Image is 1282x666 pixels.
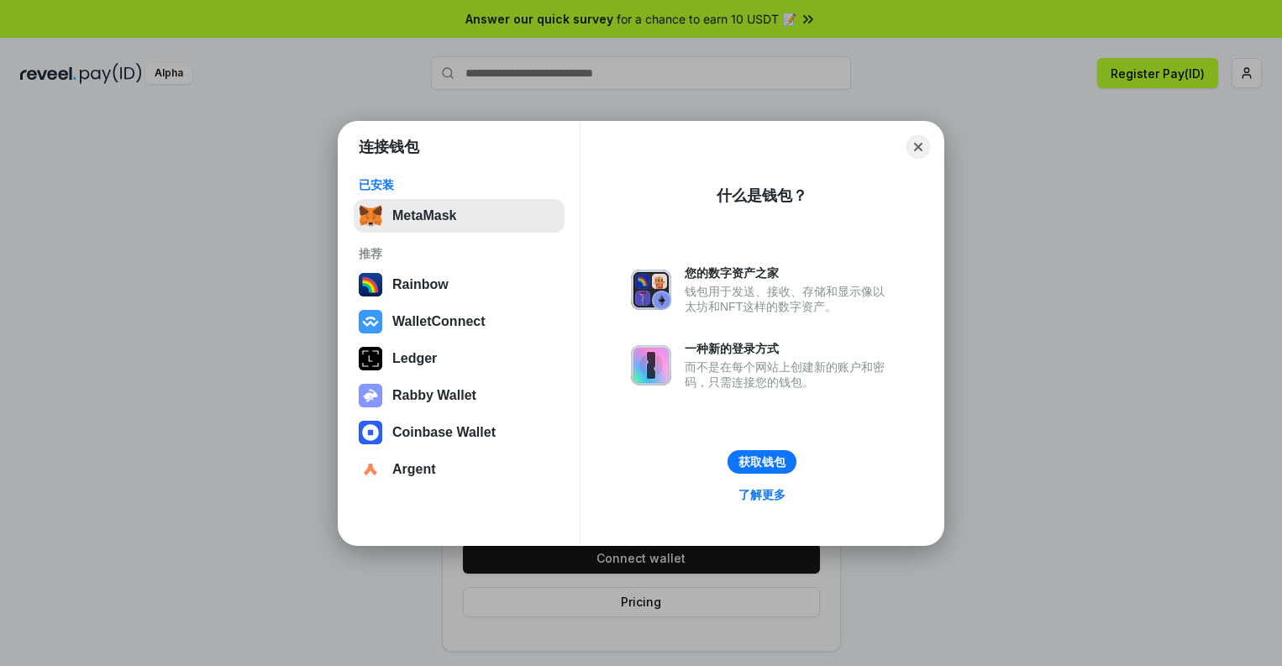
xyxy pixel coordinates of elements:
img: svg+xml,%3Csvg%20width%3D%2228%22%20height%3D%2228%22%20viewBox%3D%220%200%2028%2028%22%20fill%3D... [359,458,382,481]
img: svg+xml,%3Csvg%20width%3D%22120%22%20height%3D%22120%22%20viewBox%3D%220%200%20120%20120%22%20fil... [359,273,382,296]
img: svg+xml,%3Csvg%20xmlns%3D%22http%3A%2F%2Fwww.w3.org%2F2000%2Fsvg%22%20fill%3D%22none%22%20viewBox... [359,384,382,407]
button: Ledger [354,342,565,375]
div: 而不是在每个网站上创建新的账户和密码，只需连接您的钱包。 [685,359,893,390]
div: 一种新的登录方式 [685,341,893,356]
button: Argent [354,453,565,486]
div: Rainbow [392,277,449,292]
button: 获取钱包 [728,450,796,474]
button: MetaMask [354,199,565,233]
h1: 连接钱包 [359,137,419,157]
div: 钱包用于发送、接收、存储和显示像以太坊和NFT这样的数字资产。 [685,284,893,314]
button: Close [906,135,930,159]
div: 了解更多 [738,487,785,502]
div: Argent [392,462,436,477]
div: Coinbase Wallet [392,425,496,440]
div: 推荐 [359,246,560,261]
div: WalletConnect [392,314,486,329]
img: svg+xml,%3Csvg%20xmlns%3D%22http%3A%2F%2Fwww.w3.org%2F2000%2Fsvg%22%20fill%3D%22none%22%20viewBox... [631,270,671,310]
div: 什么是钱包？ [717,186,807,206]
div: 已安装 [359,177,560,192]
a: 了解更多 [728,484,796,506]
div: 获取钱包 [738,454,785,469]
button: Rabby Wallet [354,379,565,412]
div: Ledger [392,351,437,366]
img: svg+xml,%3Csvg%20fill%3D%22none%22%20height%3D%2233%22%20viewBox%3D%220%200%2035%2033%22%20width%... [359,204,382,228]
div: MetaMask [392,208,456,223]
img: svg+xml,%3Csvg%20width%3D%2228%22%20height%3D%2228%22%20viewBox%3D%220%200%2028%2028%22%20fill%3D... [359,421,382,444]
button: Coinbase Wallet [354,416,565,449]
div: Rabby Wallet [392,388,476,403]
img: svg+xml,%3Csvg%20xmlns%3D%22http%3A%2F%2Fwww.w3.org%2F2000%2Fsvg%22%20fill%3D%22none%22%20viewBox... [631,345,671,385]
img: svg+xml,%3Csvg%20xmlns%3D%22http%3A%2F%2Fwww.w3.org%2F2000%2Fsvg%22%20width%3D%2228%22%20height%3... [359,347,382,370]
button: WalletConnect [354,305,565,338]
img: svg+xml,%3Csvg%20width%3D%2228%22%20height%3D%2228%22%20viewBox%3D%220%200%2028%2028%22%20fill%3D... [359,310,382,333]
div: 您的数字资产之家 [685,265,893,281]
button: Rainbow [354,268,565,302]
